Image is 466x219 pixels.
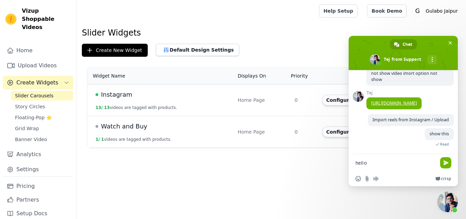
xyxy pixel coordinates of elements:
[15,125,39,132] span: Grid Wrap
[96,93,98,96] span: Live Published
[22,7,71,31] span: Vizup Shoppable Videos
[429,131,449,137] span: show this
[96,105,103,110] span: 13 /
[96,105,177,110] button: 13/ 13videos are tagged with products.
[101,122,147,131] span: Watch and Buy
[291,116,318,148] td: 0
[366,91,422,95] span: Tej
[16,79,58,87] span: Create Widgets
[3,59,73,72] a: Upload Videos
[5,14,16,25] img: Vizup
[234,68,291,84] th: Displays On
[15,92,54,99] span: Slider Carousels
[82,44,148,57] button: Create New Widget
[11,102,73,111] a: Story Circles
[435,176,451,181] a: Crisp
[415,8,420,14] text: G
[371,100,417,106] a: [URL][DOMAIN_NAME]
[364,176,370,181] span: Send a file
[3,148,73,161] a: Analytics
[3,163,73,176] a: Settings
[403,39,412,50] span: Chat
[355,176,361,181] span: Insert an emoji
[440,142,449,147] span: Read
[96,137,100,142] span: 1 /
[291,84,318,116] td: 0
[15,114,52,121] span: Floating-Pop ⭐
[11,135,73,144] a: Banner Video
[423,5,461,17] p: Gulabo Jaipur
[437,192,458,212] a: Close chat
[87,68,234,84] th: Widget Name
[373,176,379,181] span: Audio message
[11,124,73,133] a: Grid Wrap
[3,44,73,57] a: Home
[101,137,104,142] span: 1
[3,179,73,193] a: Pricing
[3,193,73,207] a: Partners
[441,176,451,181] span: Crisp
[440,157,451,168] span: Send
[238,97,287,104] div: Home Page
[82,27,461,38] h1: Slider Widgets
[15,136,47,143] span: Banner Video
[104,105,110,110] span: 13
[96,125,98,128] span: Draft Status
[156,44,239,56] button: Default Design Settings
[11,91,73,100] a: Slider Carousels
[390,39,417,50] a: Chat
[291,68,318,84] th: Priority
[367,4,406,17] a: Book Demo
[447,39,454,46] span: Close chat
[373,117,449,123] span: Import reels from Instagram / Upload
[96,137,172,142] button: 1/ 1videos are tagged with products.
[11,113,73,122] a: Floating-Pop ⭐
[238,128,287,135] div: Home Page
[355,154,437,171] textarea: Compose your message...
[3,76,73,90] button: Create Widgets
[322,126,377,137] button: Configure Widget
[412,5,461,17] button: G Gulabo Jaipur
[371,70,437,82] span: not show video imort option not show
[322,95,377,106] button: Configure Widget
[101,90,132,99] span: Instagram
[15,103,45,110] span: Story Circles
[319,4,358,17] a: Help Setup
